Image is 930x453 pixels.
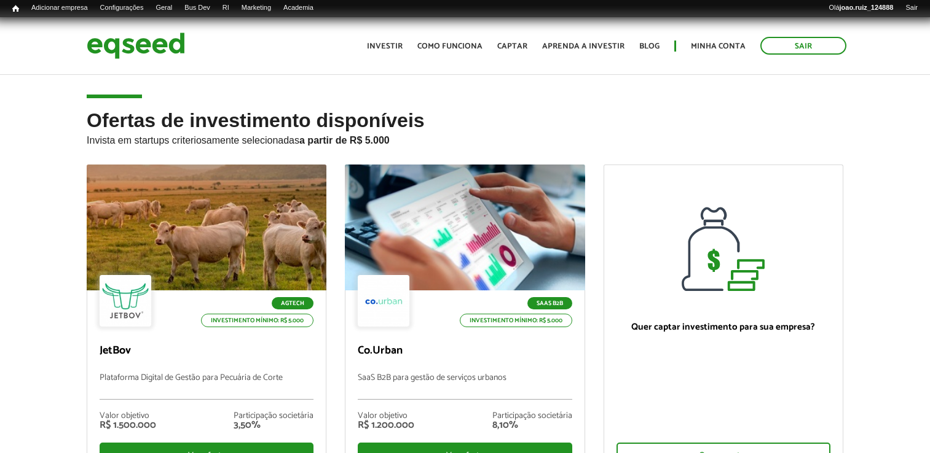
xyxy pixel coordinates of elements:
p: Quer captar investimento para sua empresa? [617,322,830,333]
p: Invista em startups criteriosamente selecionadas [87,131,843,146]
p: Plataforma Digital de Gestão para Pecuária de Corte [100,373,313,400]
a: Aprenda a investir [542,42,625,50]
img: EqSeed [87,29,185,62]
a: Configurações [94,3,150,13]
a: RI [216,3,235,13]
a: Como funciona [417,42,483,50]
div: 8,10% [492,420,572,430]
a: Blog [639,42,660,50]
p: Investimento mínimo: R$ 5.000 [460,314,572,327]
div: 3,50% [234,420,313,430]
p: SaaS B2B para gestão de serviços urbanos [358,373,572,400]
a: Sair [899,3,924,13]
span: Início [12,4,19,13]
div: R$ 1.500.000 [100,420,156,430]
a: Início [6,3,25,15]
strong: joao.ruiz_124888 [840,4,894,11]
p: Investimento mínimo: R$ 5.000 [201,314,313,327]
p: Co.Urban [358,344,572,358]
div: Valor objetivo [358,412,414,420]
div: Valor objetivo [100,412,156,420]
p: Agtech [272,297,313,309]
a: Investir [367,42,403,50]
a: Minha conta [691,42,746,50]
div: Participação societária [492,412,572,420]
a: Bus Dev [178,3,216,13]
h2: Ofertas de investimento disponíveis [87,110,843,165]
a: Sair [760,37,846,55]
p: JetBov [100,344,313,358]
a: Captar [497,42,527,50]
a: Marketing [235,3,277,13]
strong: a partir de R$ 5.000 [299,135,390,145]
a: Geral [149,3,178,13]
div: Participação societária [234,412,313,420]
a: Olájoao.ruiz_124888 [822,3,899,13]
p: SaaS B2B [527,297,572,309]
a: Adicionar empresa [25,3,94,13]
a: Academia [277,3,320,13]
div: R$ 1.200.000 [358,420,414,430]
